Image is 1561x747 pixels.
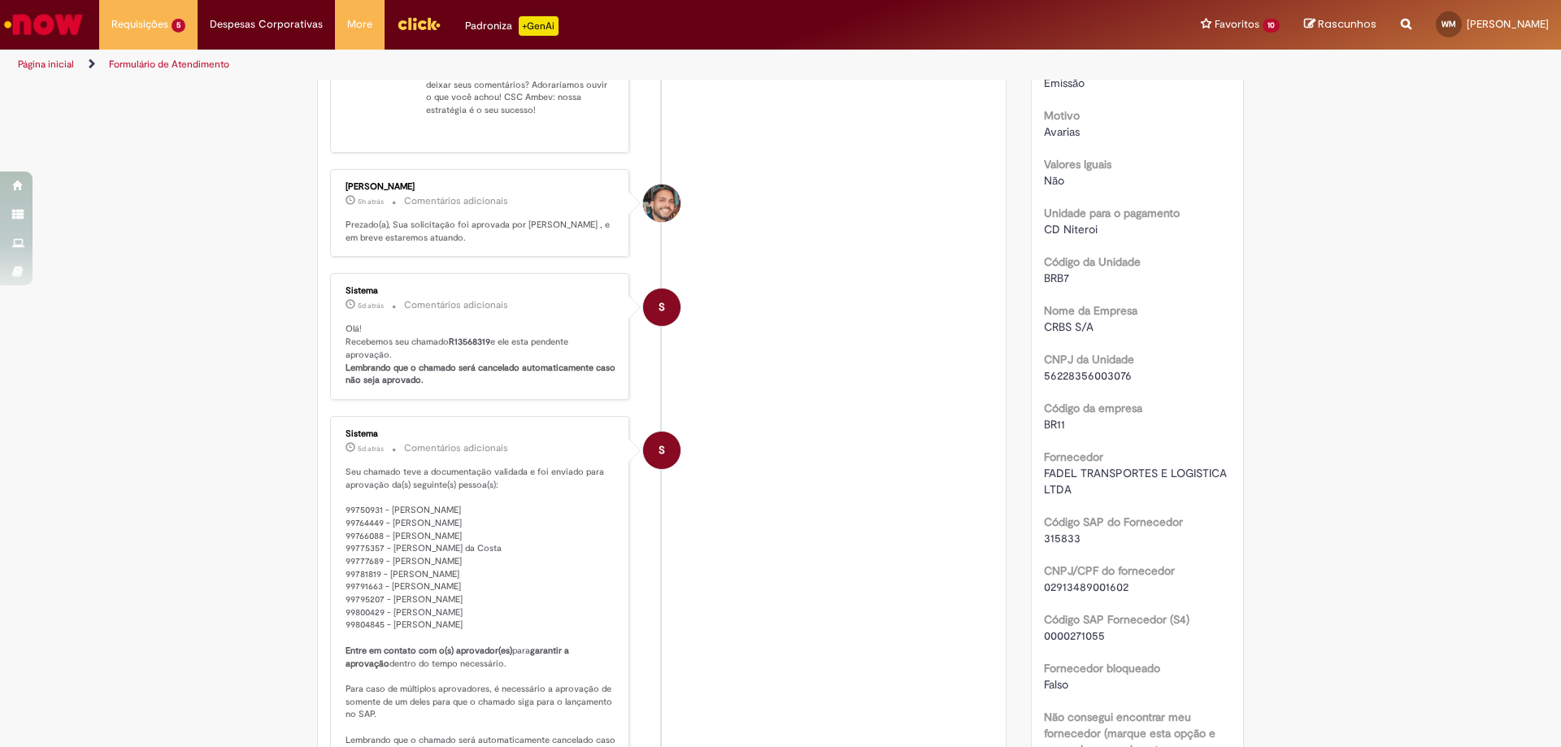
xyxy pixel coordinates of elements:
div: [PERSON_NAME] [346,182,616,192]
b: Código da empresa [1044,401,1142,415]
span: FADEL TRANSPORTES E LOGISTICA LTDA [1044,466,1230,497]
a: Formulário de Atendimento [109,58,229,71]
b: CNPJ da Unidade [1044,352,1134,367]
span: 315833 [1044,531,1081,545]
img: click_logo_yellow_360x200.png [397,11,441,36]
b: Código da Unidade [1044,254,1141,269]
b: garantir a aprovação [346,645,572,670]
time: 30/09/2025 11:08:27 [358,197,384,206]
small: Comentários adicionais [404,194,508,208]
span: Rascunhos [1318,16,1376,32]
img: ServiceNow [2,8,85,41]
a: Página inicial [18,58,74,71]
span: 0000271055 [1044,628,1105,643]
span: 5d atrás [358,301,384,311]
div: System [643,289,680,326]
span: 5 [172,19,185,33]
small: Comentários adicionais [404,441,508,455]
b: Fornecedor [1044,450,1103,464]
div: Flavio Ronierisson Monteiro [643,185,680,222]
p: Prezado(a), Sua solicitação foi aprovada por [PERSON_NAME] , e em breve estaremos atuando. [346,219,616,244]
span: CRBS S/A [1044,319,1094,334]
div: Sistema [346,286,616,296]
b: Motivo [1044,108,1080,123]
span: Não [1044,173,1064,188]
span: 5h atrás [358,197,384,206]
span: Emissão [1044,76,1085,90]
span: 10 [1263,19,1280,33]
a: Rascunhos [1304,17,1376,33]
b: Código SAP Fornecedor (S4) [1044,612,1189,627]
p: Olá! Recebemos seu chamado e ele esta pendente aprovação. [346,323,616,387]
div: Padroniza [465,16,559,36]
small: Comentários adicionais [404,298,508,312]
b: Valores Iguais [1044,157,1111,172]
span: Avarias [1044,124,1080,139]
b: CNPJ/CPF do fornecedor [1044,563,1175,578]
span: 56228356003076 [1044,368,1132,383]
b: Código SAP do Fornecedor [1044,515,1183,529]
span: CD Niteroi [1044,222,1098,237]
span: 02913489001602 [1044,580,1128,594]
span: BRB7 [1044,271,1069,285]
span: Favoritos [1215,16,1259,33]
span: Requisições [111,16,168,33]
div: Sistema [346,429,616,439]
span: Falso [1044,677,1068,692]
b: Unidade para o pagamento [1044,206,1180,220]
span: S [659,431,665,470]
span: [PERSON_NAME] [1467,17,1549,31]
span: Despesas Corporativas [210,16,323,33]
b: Nome da Empresa [1044,303,1137,318]
div: System [643,432,680,469]
b: Fornecedor bloqueado [1044,661,1160,675]
span: BR11 [1044,417,1065,432]
time: 26/09/2025 15:23:59 [358,444,384,454]
b: Entre em contato com o(s) aprovador(es) [346,645,512,657]
b: R13568319 [449,336,490,348]
span: More [347,16,372,33]
time: 26/09/2025 15:24:07 [358,301,384,311]
span: WM [1441,19,1456,29]
span: 5d atrás [358,444,384,454]
b: Lembrando que o chamado será cancelado automaticamente caso não seja aprovado. [346,362,618,387]
span: S [659,288,665,327]
ul: Trilhas de página [12,50,1028,80]
p: +GenAi [519,16,559,36]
